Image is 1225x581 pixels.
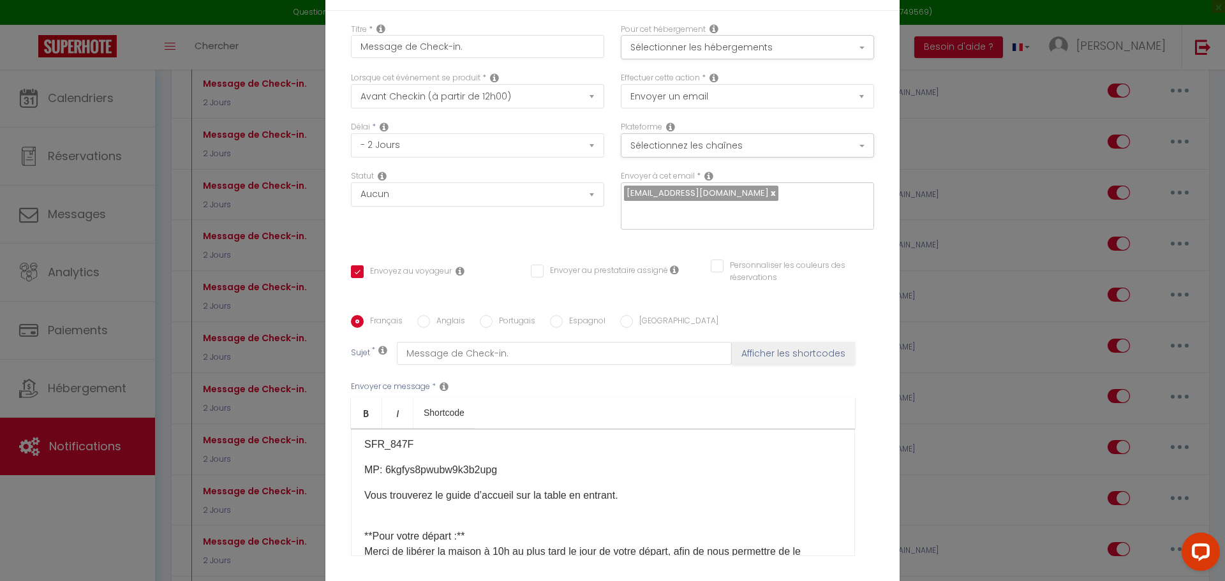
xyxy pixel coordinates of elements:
[351,381,430,393] label: Envoyer ce message
[378,345,387,355] i: Subject
[704,171,713,181] i: Recipient
[621,35,874,59] button: Sélectionner les hébergements
[670,265,679,275] i: Envoyer au prestataire si il est assigné
[490,73,499,83] i: Event Occur
[627,187,769,199] span: [EMAIL_ADDRESS][DOMAIN_NAME]
[621,72,700,84] label: Effectuer cette action
[666,122,675,132] i: Action Channel
[351,24,367,36] label: Titre
[709,73,718,83] i: Action Type
[430,315,465,329] label: Anglais
[382,397,413,428] a: Italic
[364,488,842,503] p: Vous trouverez le guide d’accueil sur la table en entrant.
[378,171,387,181] i: Booking status
[380,122,389,132] i: Action Time
[376,24,385,34] i: Title
[351,72,480,84] label: Lorsque cet événement se produit
[621,24,706,36] label: Pour cet hébergement
[364,462,842,478] p: MP: 6kgfys8pwubw9k3b2upg​
[493,315,535,329] label: Portugais
[413,397,475,428] a: Shortcode
[621,133,874,158] button: Sélectionnez les chaînes
[709,24,718,34] i: This Rental
[351,347,370,360] label: Sujet
[621,121,662,133] label: Plateforme
[364,437,842,452] p: SFR_847F​
[440,381,449,392] i: Message
[456,266,464,276] i: Envoyer au voyageur
[621,170,695,182] label: Envoyer à cet email
[364,315,403,329] label: Français
[563,315,605,329] label: Espagnol
[351,397,382,428] a: Bold
[633,315,718,329] label: [GEOGRAPHIC_DATA]
[351,170,374,182] label: Statut
[351,121,370,133] label: Délai
[1171,527,1225,581] iframe: LiveChat chat widget
[732,342,855,365] button: Afficher les shortcodes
